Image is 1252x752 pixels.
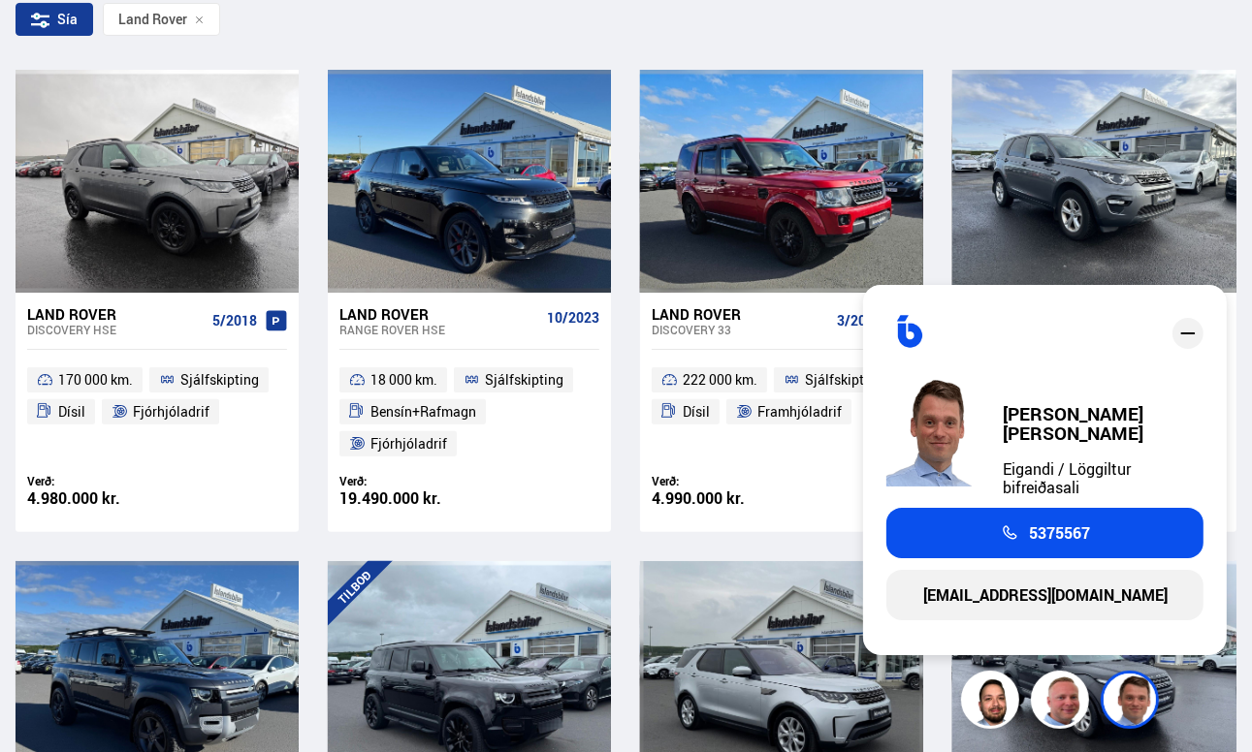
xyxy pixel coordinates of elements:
[640,293,923,532] a: Land Rover Discovery 33 3/2014 222 000 km. Sjálfskipting Dísil Framhjóladrif Verð: 4.990.000 kr.
[652,490,782,507] div: 4.990.000 kr.
[886,570,1204,620] a: [EMAIL_ADDRESS][DOMAIN_NAME]
[964,674,1022,732] img: nhp88E3Fdnt1Opn2.png
[27,474,157,488] div: Verð:
[547,310,599,326] span: 10/2023
[1003,404,1204,443] div: [PERSON_NAME] [PERSON_NAME]
[805,368,883,392] span: Sjálfskipting
[652,305,829,323] div: Land Rover
[652,474,782,488] div: Verð:
[58,368,133,392] span: 170 000 km.
[683,400,710,423] span: Dísil
[886,375,983,486] img: FbJEzSuNWCJXmdc-.webp
[27,490,157,507] div: 4.980.000 kr.
[339,490,469,507] div: 19.490.000 kr.
[16,8,74,66] button: Opna LiveChat spjallviðmót
[1003,460,1204,496] div: Eigandi / Löggiltur bifreiðasali
[16,3,93,36] div: Sía
[339,323,539,336] div: Range Rover HSE
[683,368,757,392] span: 222 000 km.
[1034,674,1092,732] img: siFngHWaQ9KaOqBr.png
[370,368,437,392] span: 18 000 km.
[212,313,257,329] span: 5/2018
[1172,318,1204,349] div: close
[27,305,205,323] div: Land Rover
[886,508,1204,558] a: 5375567
[328,293,611,532] a: Land Rover Range Rover HSE 10/2023 18 000 km. Sjálfskipting Bensín+Rafmagn Fjórhjóladrif Verð: 19...
[837,313,882,329] span: 3/2014
[118,12,187,27] span: Land Rover
[1029,524,1090,542] span: 5375567
[485,368,563,392] span: Sjálfskipting
[339,474,469,488] div: Verð:
[133,400,209,423] span: Fjórhjóladrif
[370,400,476,423] span: Bensín+Rafmagn
[339,305,539,323] div: Land Rover
[180,368,259,392] span: Sjálfskipting
[27,323,205,336] div: Discovery HSE
[370,432,447,455] span: Fjórhjóladrif
[1104,674,1162,732] img: FbJEzSuNWCJXmdc-.webp
[58,400,85,423] span: Dísil
[16,293,299,532] a: Land Rover Discovery HSE 5/2018 170 000 km. Sjálfskipting Dísil Fjórhjóladrif Verð: 4.980.000 kr.
[757,400,842,423] span: Framhjóladrif
[652,323,829,336] div: Discovery 33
